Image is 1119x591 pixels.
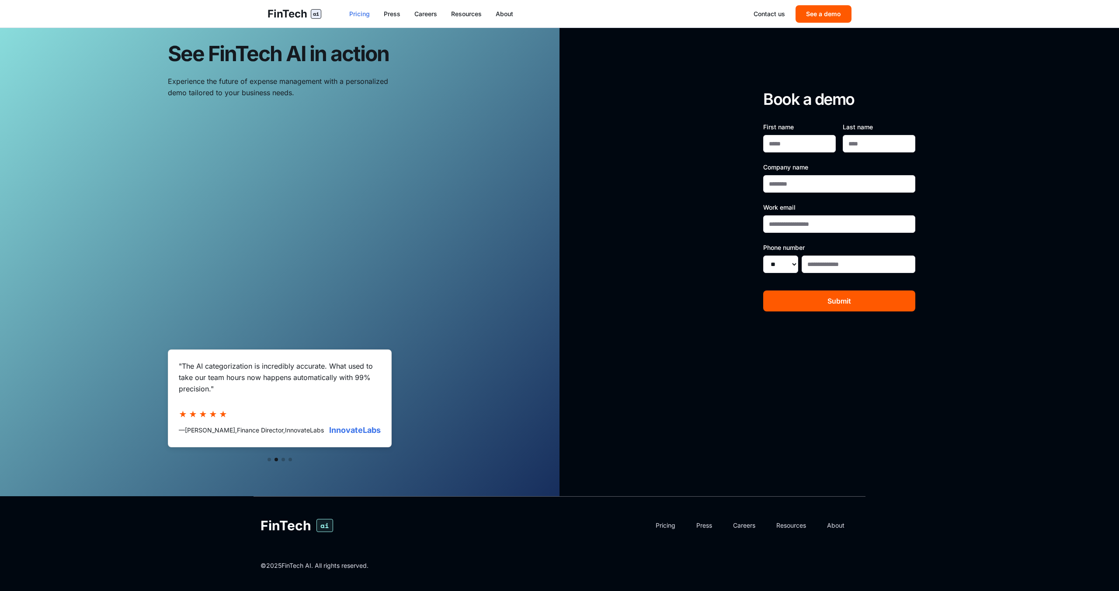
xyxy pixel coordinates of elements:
a: Pricing [656,521,675,530]
span: ★ [219,408,227,421]
p: Experience the future of expense management with a personalized demo tailored to your business ne... [168,76,392,98]
span: ai [311,9,321,19]
blockquote: " The AI categorization is incredibly accurate. What used to take our team hours now happens auto... [179,360,381,394]
span: FinTech [261,518,311,533]
a: Contact us [754,10,785,18]
span: ★ [189,408,197,421]
a: Press [384,10,400,18]
a: FinTechai [268,7,321,21]
span: ★ [209,408,217,421]
a: Resources [776,521,806,530]
button: See a demo [796,5,851,23]
h2: Book a demo [763,90,915,109]
span: ★ [179,408,187,421]
div: InnovateLabs [329,424,381,436]
label: First name [763,123,836,131]
span: ★ [199,408,207,421]
label: Work email [763,203,915,212]
span: FinTech [268,7,307,21]
a: FinTechai [261,518,333,533]
a: Careers [733,521,755,530]
a: About [496,10,513,18]
a: Press [696,521,712,530]
p: © 2025 FinTech AI. All rights reserved. [261,561,858,570]
label: Company name [763,163,915,172]
label: Last name [843,123,915,131]
a: Resources [451,10,482,18]
a: Careers [414,10,437,18]
span: ai [316,519,333,532]
button: Submit [763,290,915,311]
a: Pricing [349,10,370,18]
h1: See FinTech AI in action [168,42,392,66]
div: — [PERSON_NAME] , Finance Director , InnovateLabs [179,426,324,435]
label: Phone number [763,243,915,252]
a: About [827,521,844,530]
